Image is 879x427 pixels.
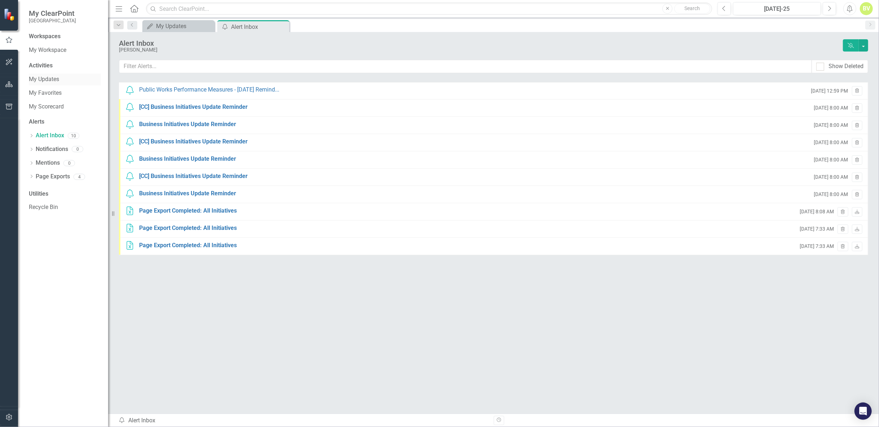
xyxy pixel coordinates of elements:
div: Page Export Completed: All Initiatives [139,224,237,232]
small: [DATE] 8:00 AM [814,174,848,181]
small: [DATE] 8:00 AM [814,104,848,111]
a: Page Exports [36,173,70,181]
small: [DATE] 8:00 AM [814,156,848,163]
div: Alert Inbox [231,22,288,31]
a: Recycle Bin [29,203,101,212]
div: [CC] Business Initiatives Update Reminder [139,138,248,146]
button: Search [674,4,710,14]
small: [DATE] 8:08 AM [800,208,834,215]
small: [DATE] 8:00 AM [814,139,848,146]
div: 0 [63,160,75,166]
div: Page Export Completed: All Initiatives [139,241,237,250]
div: Show Deleted [829,62,864,71]
div: Alert Inbox [118,417,488,425]
a: My Updates [29,75,101,84]
a: My Favorites [29,89,101,97]
a: My Updates [144,22,213,31]
a: Mentions [36,159,60,167]
small: [DATE] 8:00 AM [814,191,848,198]
input: Filter Alerts... [119,60,812,73]
button: [DATE]-25 [733,2,821,15]
small: [GEOGRAPHIC_DATA] [29,18,76,23]
button: BV [860,2,873,15]
div: Alerts [29,118,101,126]
span: Search [685,5,700,11]
small: [DATE] 8:00 AM [814,122,848,129]
a: My Scorecard [29,103,101,111]
input: Search ClearPoint... [146,3,712,15]
div: Utilities [29,190,101,198]
div: Business Initiatives Update Reminder [139,155,236,163]
small: [DATE] 12:59 PM [811,88,848,94]
div: 10 [68,133,79,139]
span: My ClearPoint [29,9,76,18]
div: [CC] Business Initiatives Update Reminder [139,103,248,111]
a: Alert Inbox [36,132,64,140]
div: My Updates [156,22,213,31]
div: Open Intercom Messenger [854,402,872,420]
a: My Workspace [29,46,101,54]
div: [DATE]-25 [736,5,818,13]
div: Activities [29,62,101,70]
div: Business Initiatives Update Reminder [139,190,236,198]
div: Workspaces [29,32,61,41]
div: Alert Inbox [119,39,839,47]
div: Business Initiatives Update Reminder [139,120,236,129]
div: [CC] Business Initiatives Update Reminder [139,172,248,181]
div: 4 [74,174,85,180]
img: ClearPoint Strategy [4,8,16,21]
div: [PERSON_NAME] [119,47,839,53]
small: [DATE] 7:33 AM [800,243,834,250]
div: 0 [72,146,83,152]
a: Notifications [36,145,68,154]
div: Public Works Performance Measures - [DATE] Remind... [139,86,279,94]
div: Page Export Completed: All Initiatives [139,207,237,215]
small: [DATE] 7:33 AM [800,226,834,232]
